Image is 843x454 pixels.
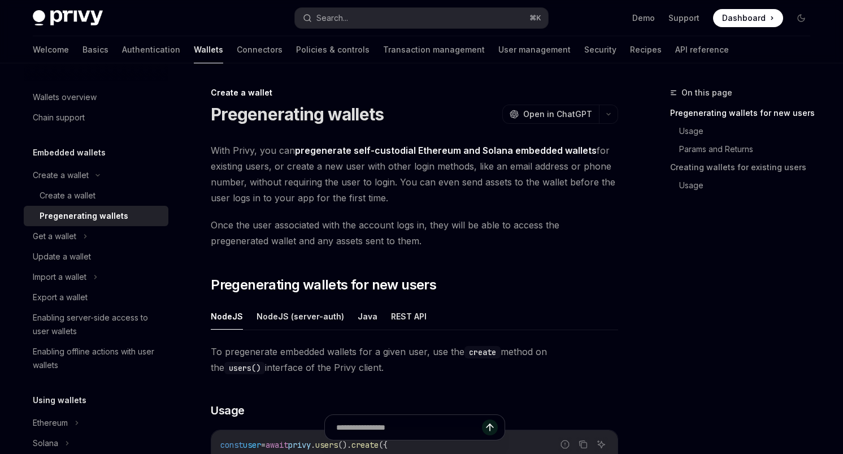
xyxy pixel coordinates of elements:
[713,9,783,27] a: Dashboard
[670,122,819,140] a: Usage
[295,145,597,156] strong: pregenerate self-custodial Ethereum and Solana embedded wallets
[33,146,106,159] h5: Embedded wallets
[211,142,618,206] span: With Privy, you can for existing users, or create a new user with other login methods, like an em...
[33,291,88,304] div: Export a wallet
[33,10,103,26] img: dark logo
[670,176,819,194] a: Usage
[24,308,168,341] a: Enabling server-side access to user wallets
[33,90,97,104] div: Wallets overview
[237,36,283,63] a: Connectors
[482,420,498,435] button: Send message
[211,344,618,375] span: To pregenerate embedded wallets for a given user, use the method on the interface of the Privy cl...
[464,346,501,358] code: create
[33,168,89,182] div: Create a wallet
[33,250,91,263] div: Update a wallet
[391,303,427,330] button: REST API
[33,394,86,407] h5: Using wallets
[40,189,95,202] div: Create a wallet
[24,413,168,433] button: Ethereum
[670,104,819,122] a: Pregenerating wallets for new users
[670,140,819,158] a: Params and Returns
[122,36,180,63] a: Authentication
[670,158,819,176] a: Creating wallets for existing users
[24,247,168,267] a: Update a wallet
[630,36,662,63] a: Recipes
[24,107,168,128] a: Chain support
[584,36,616,63] a: Security
[211,87,618,98] div: Create a wallet
[358,303,377,330] button: Java
[295,8,548,28] button: Search...⌘K
[792,9,810,27] button: Toggle dark mode
[24,87,168,107] a: Wallets overview
[722,12,766,24] span: Dashboard
[33,416,68,430] div: Ethereum
[529,14,541,23] span: ⌘ K
[681,86,732,100] span: On this page
[33,230,76,243] div: Get a wallet
[24,287,168,308] a: Export a wallet
[24,226,168,247] button: Get a wallet
[296,36,370,63] a: Policies & controls
[211,217,618,249] span: Once the user associated with the account logs in, they will be able to access the pregenerated w...
[24,433,168,453] button: Solana
[24,341,168,375] a: Enabling offline actions with user wallets
[33,270,86,284] div: Import a wallet
[211,276,436,294] span: Pregenerating wallets for new users
[33,111,85,124] div: Chain support
[33,436,58,450] div: Solana
[33,311,162,338] div: Enabling server-side access to user wallets
[257,303,344,330] button: NodeJS (server-auth)
[502,105,599,124] button: Open in ChatGPT
[316,11,348,25] div: Search...
[194,36,223,63] a: Wallets
[675,36,729,63] a: API reference
[24,206,168,226] a: Pregenerating wallets
[24,165,168,185] button: Create a wallet
[40,209,128,223] div: Pregenerating wallets
[211,303,243,330] button: NodeJS
[224,362,265,374] code: users()
[211,104,384,124] h1: Pregenerating wallets
[632,12,655,24] a: Demo
[523,109,592,120] span: Open in ChatGPT
[24,185,168,206] a: Create a wallet
[24,267,168,287] button: Import a wallet
[498,36,571,63] a: User management
[33,345,162,372] div: Enabling offline actions with user wallets
[33,36,69,63] a: Welcome
[383,36,485,63] a: Transaction management
[668,12,699,24] a: Support
[82,36,108,63] a: Basics
[336,415,482,440] input: Ask a question...
[211,403,245,418] span: Usage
